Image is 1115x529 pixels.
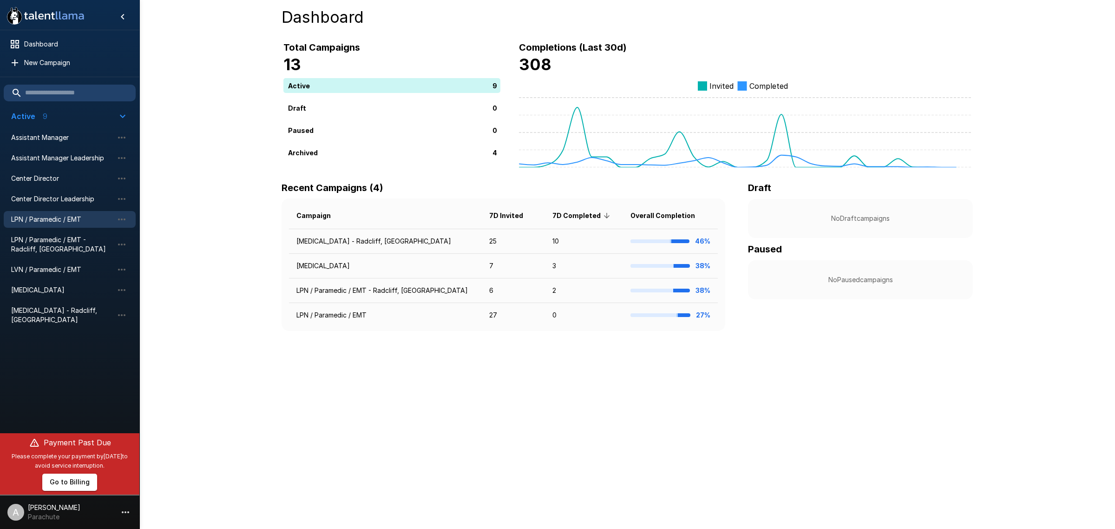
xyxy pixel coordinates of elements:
[282,7,973,27] h4: Dashboard
[283,42,360,53] b: Total Campaigns
[289,229,482,254] td: [MEDICAL_DATA] - Radcliff, [GEOGRAPHIC_DATA]
[748,244,782,255] b: Paused
[289,278,482,303] td: LPN / Paramedic / EMT - Radcliff, [GEOGRAPHIC_DATA]
[482,229,545,254] td: 25
[545,254,623,278] td: 3
[489,210,535,221] span: 7D Invited
[545,278,623,303] td: 2
[696,311,710,319] b: 27%
[552,210,613,221] span: 7D Completed
[695,286,710,294] b: 38%
[289,254,482,278] td: [MEDICAL_DATA]
[296,210,343,221] span: Campaign
[482,254,545,278] td: 7
[695,262,710,270] b: 38%
[492,147,497,157] p: 4
[283,55,301,74] b: 13
[763,275,958,284] p: No Paused campaigns
[630,210,707,221] span: Overall Completion
[763,214,958,223] p: No Draft campaigns
[492,125,497,135] p: 0
[482,303,545,328] td: 27
[695,237,710,245] b: 46%
[482,278,545,303] td: 6
[748,182,771,193] b: Draft
[492,80,497,90] p: 9
[289,303,482,328] td: LPN / Paramedic / EMT
[282,182,383,193] b: Recent Campaigns (4)
[545,303,623,328] td: 0
[519,55,551,74] b: 308
[519,42,627,53] b: Completions (Last 30d)
[545,229,623,254] td: 10
[492,103,497,112] p: 0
